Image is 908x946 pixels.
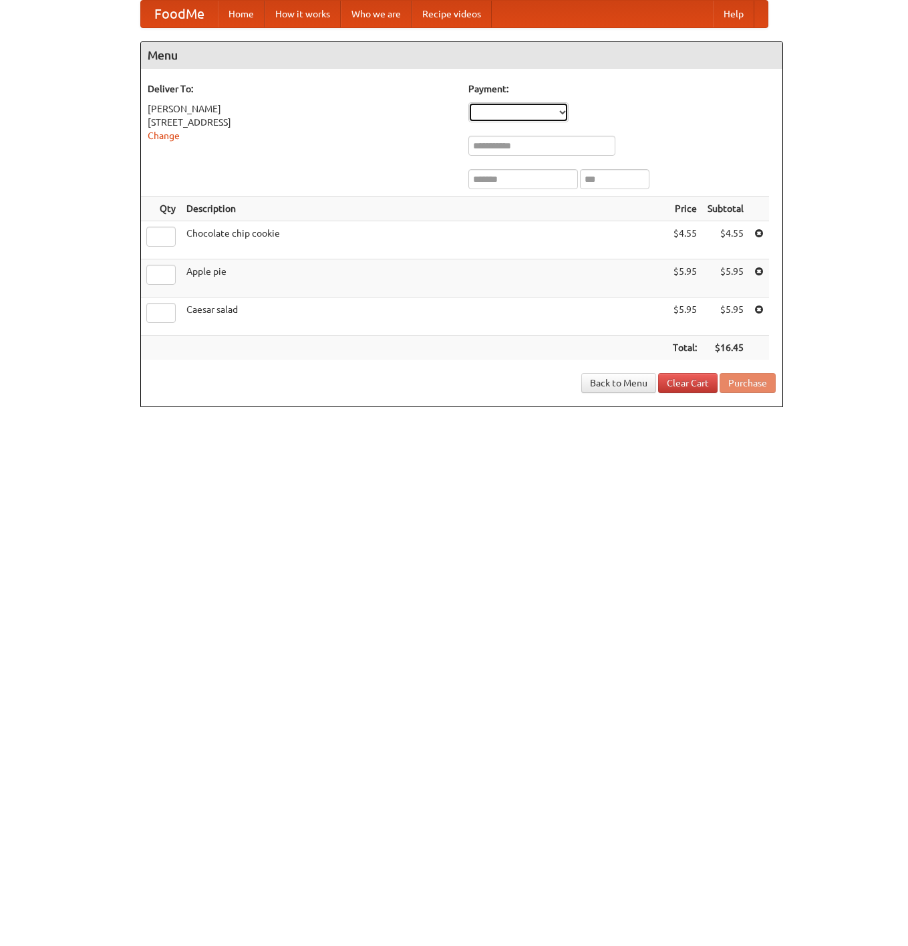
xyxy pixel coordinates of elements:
th: Subtotal [702,197,749,221]
a: Change [148,130,180,141]
td: $5.95 [702,259,749,298]
td: $4.55 [702,221,749,259]
th: Description [181,197,667,221]
th: Price [667,197,702,221]
a: Back to Menu [581,373,656,393]
a: Help [713,1,754,27]
td: $5.95 [667,298,702,336]
div: [PERSON_NAME] [148,102,455,116]
td: $5.95 [702,298,749,336]
button: Purchase [720,373,776,393]
a: How it works [265,1,341,27]
th: Total: [667,336,702,360]
th: $16.45 [702,336,749,360]
h5: Payment: [468,82,776,96]
th: Qty [141,197,181,221]
div: [STREET_ADDRESS] [148,116,455,129]
td: $5.95 [667,259,702,298]
a: Clear Cart [658,373,718,393]
a: FoodMe [141,1,218,27]
td: Chocolate chip cookie [181,221,667,259]
h5: Deliver To: [148,82,455,96]
td: Apple pie [181,259,667,298]
h4: Menu [141,42,782,69]
a: Home [218,1,265,27]
td: Caesar salad [181,298,667,336]
a: Recipe videos [412,1,492,27]
td: $4.55 [667,221,702,259]
a: Who we are [341,1,412,27]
